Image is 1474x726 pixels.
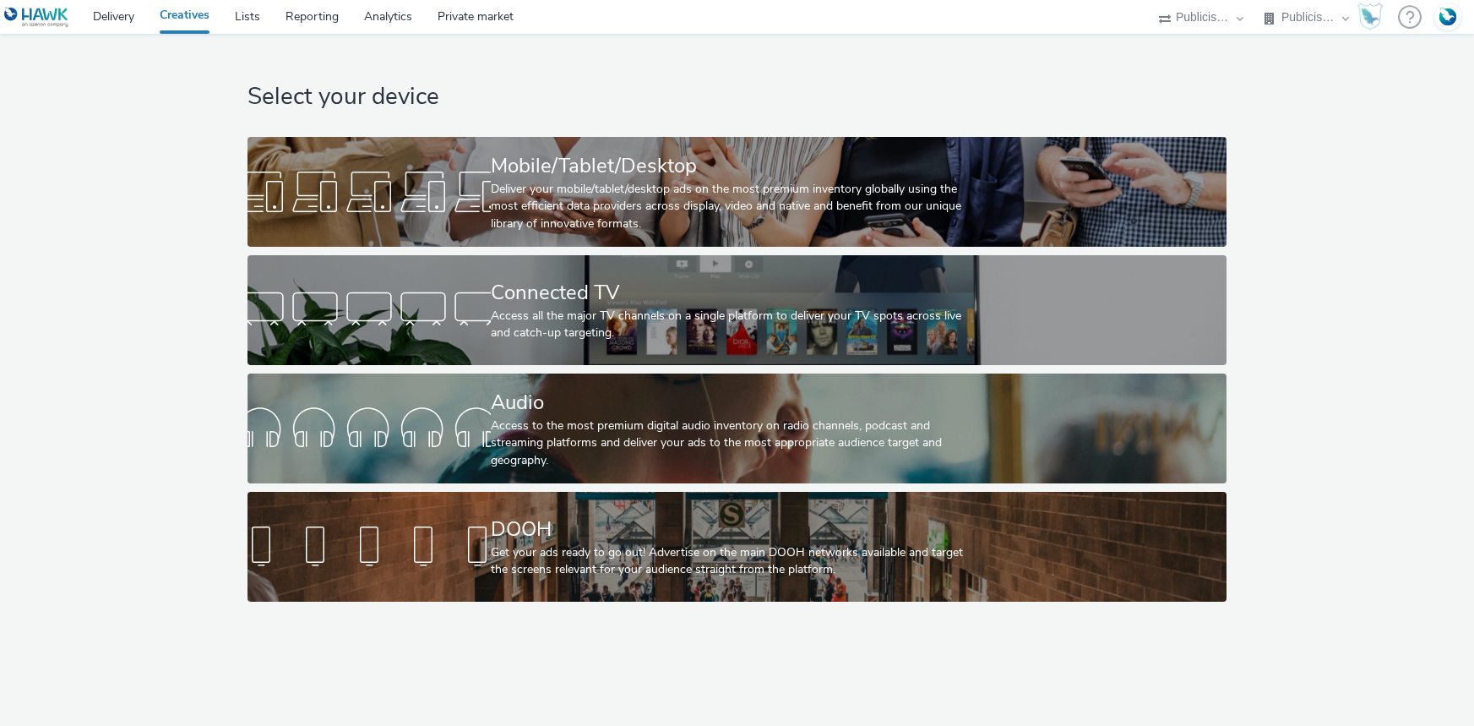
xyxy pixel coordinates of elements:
a: AudioAccess to the most premium digital audio inventory on radio channels, podcast and streaming ... [247,374,1227,483]
div: Access to the most premium digital audio inventory on radio channels, podcast and streaming platf... [491,418,976,469]
div: Deliver your mobile/tablet/desktop ads on the most premium inventory globally using the most effi... [491,181,976,232]
img: Account FR [1435,4,1460,30]
a: Hawk Academy [1357,3,1390,30]
div: Get your ads ready to go out! Advertise on the main DOOH networks available and target the screen... [491,544,976,579]
h1: Select your device [247,81,1227,113]
img: undefined Logo [4,7,69,28]
a: Mobile/Tablet/DesktopDeliver your mobile/tablet/desktop ads on the most premium inventory globall... [247,137,1227,247]
div: DOOH [491,515,976,544]
img: Hawk Academy [1357,3,1383,30]
div: Audio [491,388,976,418]
a: DOOHGet your ads ready to go out! Advertise on the main DOOH networks available and target the sc... [247,492,1227,602]
div: Access all the major TV channels on a single platform to deliver your TV spots across live and ca... [491,308,976,342]
div: Mobile/Tablet/Desktop [491,151,976,181]
div: Connected TV [491,278,976,308]
a: Connected TVAccess all the major TV channels on a single platform to deliver your TV spots across... [247,255,1227,365]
